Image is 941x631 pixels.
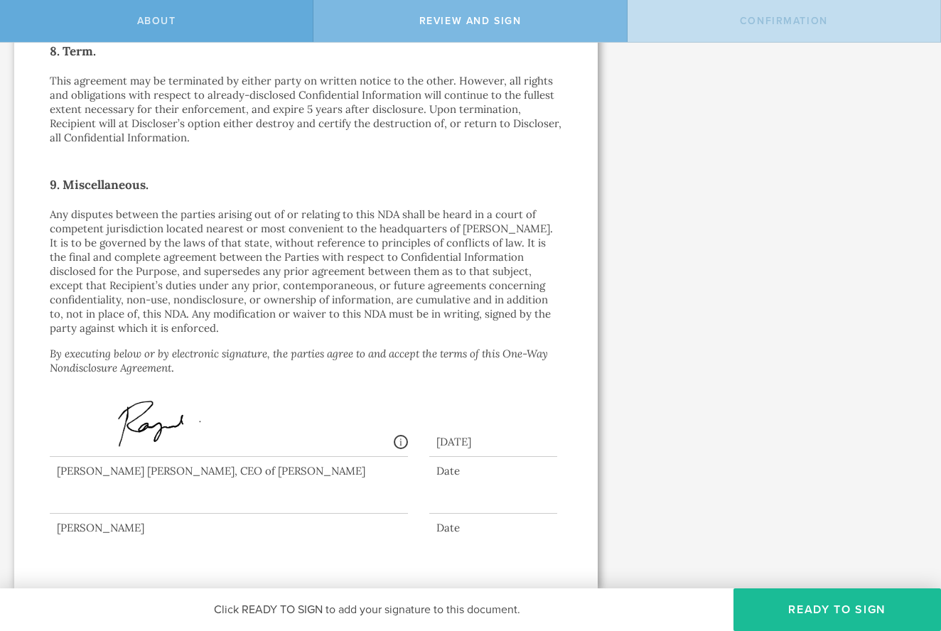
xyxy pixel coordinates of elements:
p: This agreement may be terminated by either party on written notice to the other. However, all rig... [50,74,562,145]
i: By executing below or by electronic signature, the parties agree to and accept the terms of this ... [50,347,548,374]
p: . [50,347,562,375]
img: AHf3KzF9uMMKAAAAAElFTkSuQmCC [57,394,298,460]
div: [PERSON_NAME] [50,521,408,535]
h2: 9. Miscellaneous. [50,173,562,196]
span: Review and sign [419,15,522,27]
div: Date [429,521,557,535]
button: Ready to Sign [733,588,941,631]
span: Confirmation [740,15,828,27]
h2: 8. Term. [50,40,562,63]
div: [DATE] [429,421,557,457]
p: Any disputes between the parties arising out of or relating to this NDA shall be heard in a court... [50,207,562,335]
span: About [137,15,176,27]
